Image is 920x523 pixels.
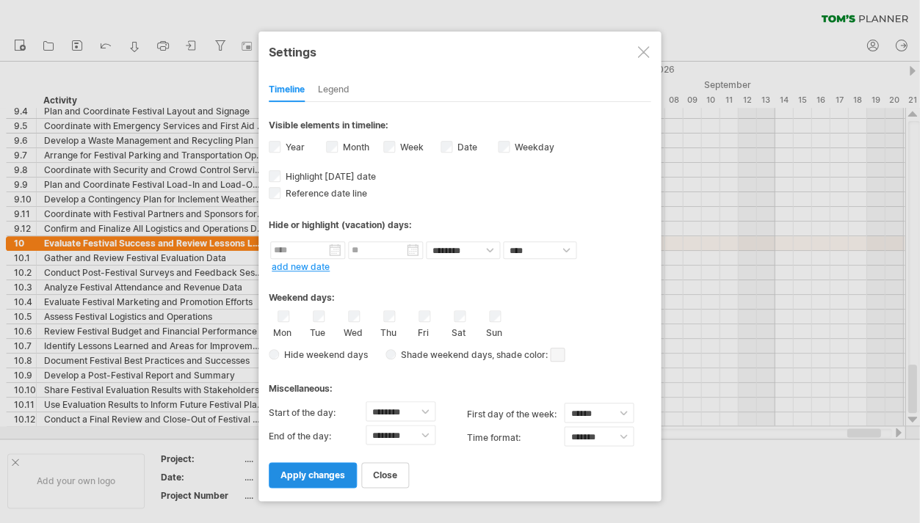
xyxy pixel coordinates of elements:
span: apply changes [280,469,345,480]
span: close [373,469,397,480]
div: Hide or highlight (vacation) days: [269,219,651,230]
div: Miscellaneous: [269,369,651,398]
label: Mon [273,324,291,338]
label: Time format: [467,426,564,450]
div: Timeline [269,78,305,102]
a: close [361,462,409,488]
label: Week [397,142,424,153]
label: Thu [379,324,397,338]
span: click here to change the shade color [550,348,565,362]
a: add new date [272,261,330,272]
label: Year [283,142,305,153]
label: Start of the day: [269,401,366,425]
span: Highlight [DATE] date [283,171,376,182]
span: Hide weekend days [279,349,368,360]
label: first day of the week: [467,403,564,426]
span: Shade weekend days [396,349,492,360]
div: Legend [318,78,349,102]
label: Sun [485,324,503,338]
div: Weekend days: [269,278,651,307]
label: Fri [414,324,432,338]
span: , shade color: [492,346,565,364]
a: apply changes [269,462,357,488]
div: Settings [269,38,651,65]
label: Month [340,142,369,153]
label: End of the day: [269,425,366,448]
label: Wed [344,324,362,338]
label: Weekday [512,142,554,153]
label: Tue [308,324,327,338]
span: Reference date line [283,188,367,199]
label: Date [454,142,477,153]
label: Sat [449,324,468,338]
div: Visible elements in timeline: [269,120,651,135]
